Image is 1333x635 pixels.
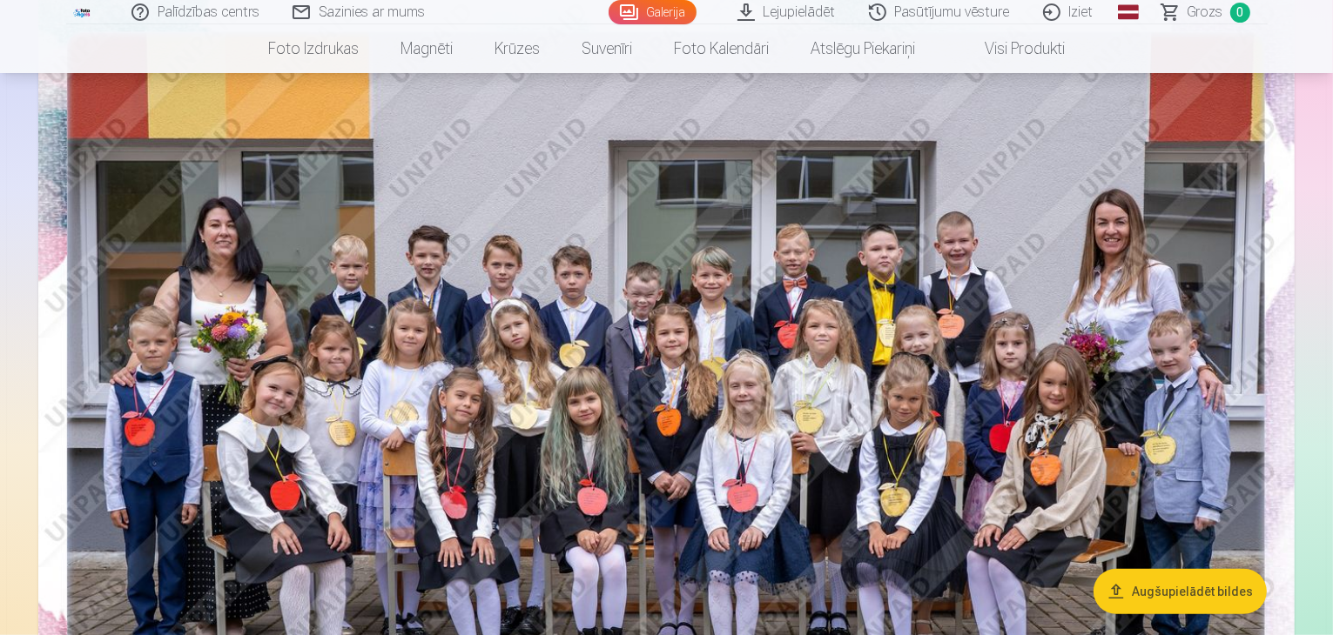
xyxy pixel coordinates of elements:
a: Visi produkti [936,24,1086,73]
img: /fa3 [73,7,92,17]
a: Krūzes [474,24,561,73]
a: Atslēgu piekariņi [790,24,936,73]
a: Foto izdrukas [247,24,380,73]
button: Augšupielādēt bildes [1094,569,1267,614]
span: Grozs [1188,2,1223,23]
a: Suvenīri [561,24,653,73]
span: 0 [1230,3,1250,23]
a: Foto kalendāri [653,24,790,73]
a: Magnēti [380,24,474,73]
